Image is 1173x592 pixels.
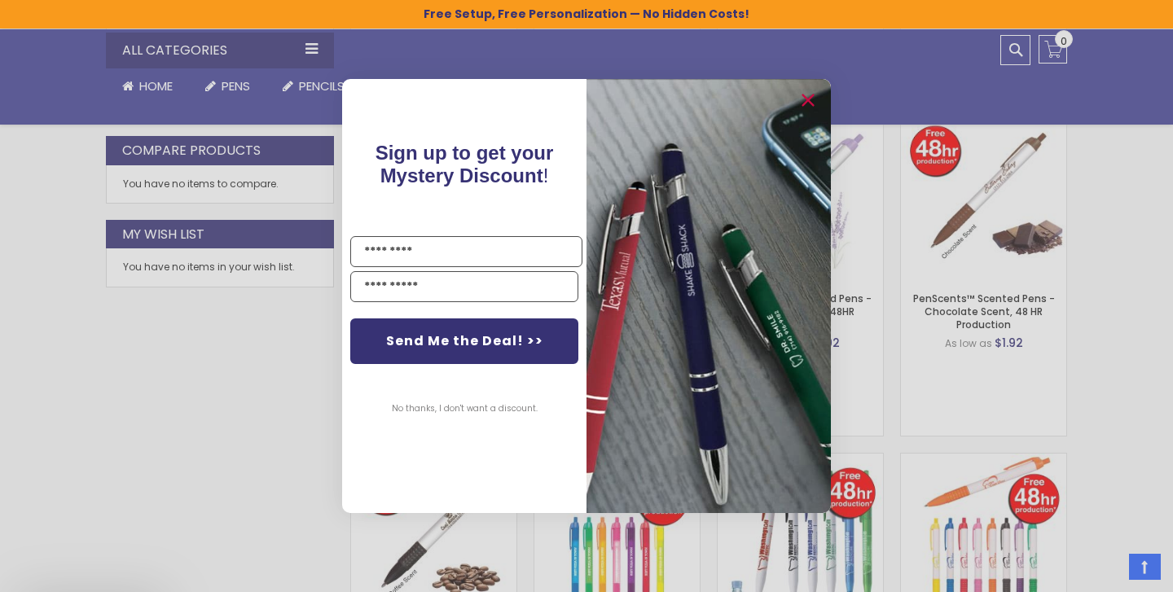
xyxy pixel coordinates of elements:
span: ! [376,142,554,186]
button: No thanks, I don't want a discount. [384,388,546,429]
span: Sign up to get your Mystery Discount [376,142,554,186]
button: Send Me the Deal! >> [350,318,578,364]
button: Close dialog [795,87,821,113]
img: pop-up-image [586,79,831,513]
